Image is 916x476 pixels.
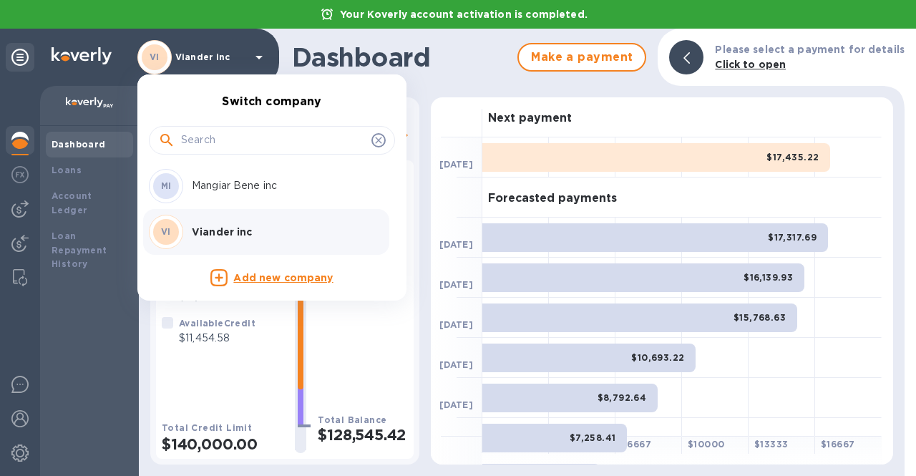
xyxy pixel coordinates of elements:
[181,130,366,151] input: Search
[233,271,333,286] p: Add new company
[192,225,372,239] p: Viander inc
[161,180,172,191] b: MI
[161,226,171,237] b: VI
[192,178,372,193] p: Mangiar Bene inc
